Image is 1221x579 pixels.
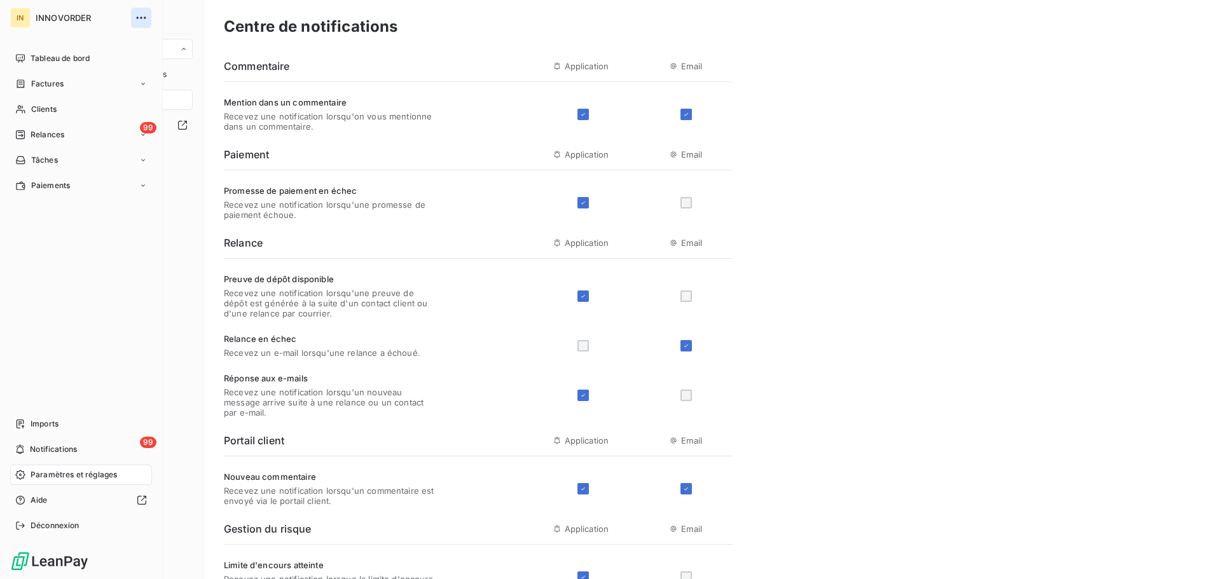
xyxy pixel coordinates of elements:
a: Aide [10,490,152,510]
span: Email [681,61,702,71]
span: Preuve de dépôt disponible [224,274,435,284]
div: IN [10,8,31,28]
h6: Portail client [224,433,284,448]
span: Imports [31,418,59,430]
span: Notifications [30,444,77,455]
span: Recevez une notification lorsqu'un nouveau message arrive suite à une relance ou un contact par e... [224,387,435,418]
span: Réponse aux e-mails [224,373,435,383]
span: Déconnexion [31,520,79,531]
iframe: Intercom live chat [1178,536,1208,566]
span: Relance en échec [224,334,420,344]
span: Promesse de paiement en échec [224,186,435,196]
h6: Gestion du risque [224,521,312,536]
span: Application [565,435,609,446]
span: Email [681,238,702,248]
span: Tâches [31,154,58,166]
span: Clients [31,104,57,115]
span: Application [565,238,609,248]
span: Email [681,149,702,160]
span: Mention dans un commentaire [224,97,435,107]
span: Recevez une notification lorsqu'un commentaire est envoyé via le portail client. [224,486,435,506]
span: Recevez une notification lorsqu'on vous mentionne dans un commentaire. [224,111,435,132]
span: Factures [31,78,64,90]
span: Limite d'encours atteinte [224,560,435,570]
span: Nouveau commentaire [224,472,435,482]
span: Paiements [31,180,70,191]
span: Paramètres et réglages [31,469,117,480]
span: Tableau de bord [31,53,90,64]
h6: Relance [224,235,263,250]
span: Email [681,435,702,446]
span: Aide [31,494,48,506]
span: Application [565,524,609,534]
span: Relances [31,129,64,140]
span: Application [565,149,609,160]
h6: Paiement [224,147,269,162]
img: Logo LeanPay [10,551,89,571]
h6: Commentaire [224,58,290,74]
span: Email [681,524,702,534]
span: Recevez un e-mail lorsqu'une relance a échoué. [224,348,420,358]
span: Recevez une notification lorsqu'une promesse de paiement échoue. [224,200,435,220]
span: 99 [140,437,156,448]
h3: Centre de notifications [224,15,397,38]
span: 99 [140,122,156,133]
span: INNOVORDER [36,13,127,23]
span: Recevez une notification lorsqu'une preuve de dépôt est générée à la suite d'un contact client ou... [224,288,435,318]
span: Application [565,61,609,71]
